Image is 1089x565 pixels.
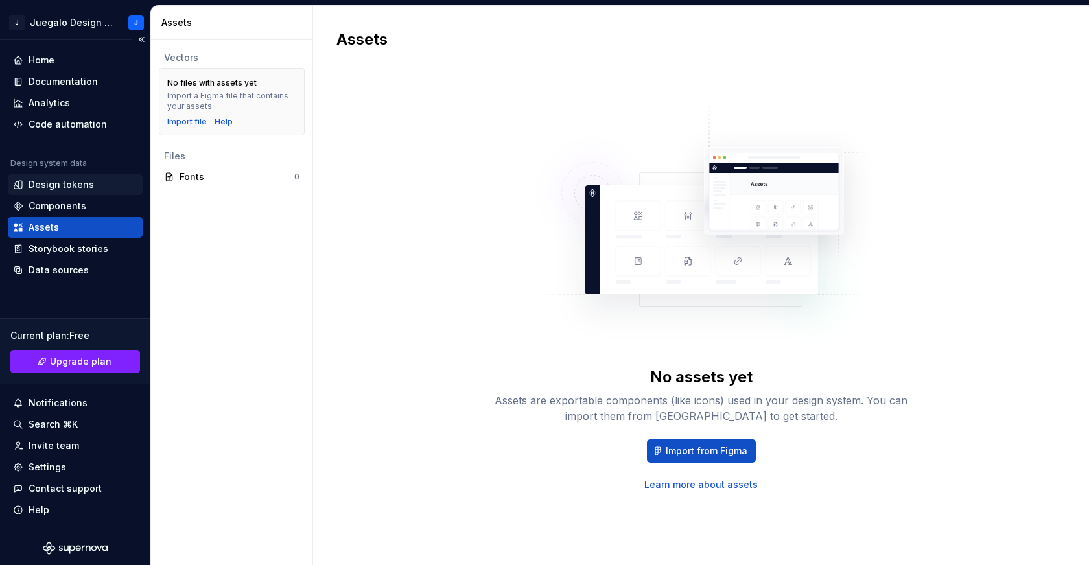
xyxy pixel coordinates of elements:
[167,117,207,127] button: Import file
[167,78,257,88] div: No files with assets yet
[29,242,108,255] div: Storybook stories
[29,397,88,409] div: Notifications
[666,444,747,457] span: Import from Figma
[43,542,108,555] svg: Supernova Logo
[29,439,79,452] div: Invite team
[134,17,138,28] div: J
[29,264,89,277] div: Data sources
[8,414,143,435] button: Search ⌘K
[29,221,59,234] div: Assets
[29,200,86,213] div: Components
[29,118,107,131] div: Code automation
[159,167,305,187] a: Fonts0
[8,174,143,195] a: Design tokens
[180,170,294,183] div: Fonts
[164,150,299,163] div: Files
[29,75,98,88] div: Documentation
[167,91,296,111] div: Import a Figma file that contains your assets.
[132,30,150,49] button: Collapse sidebar
[29,482,102,495] div: Contact support
[494,393,909,424] div: Assets are exportable components (like icons) used in your design system. You can import them fro...
[8,435,143,456] a: Invite team
[10,329,140,342] div: Current plan : Free
[9,15,25,30] div: J
[10,350,140,373] a: Upgrade plan
[336,29,1050,50] h2: Assets
[8,393,143,413] button: Notifications
[8,50,143,71] a: Home
[8,71,143,92] a: Documentation
[215,117,233,127] a: Help
[164,51,299,64] div: Vectors
[161,16,307,29] div: Assets
[29,97,70,110] div: Analytics
[644,478,758,491] a: Learn more about assets
[8,114,143,135] a: Code automation
[8,500,143,520] button: Help
[29,178,94,191] div: Design tokens
[294,172,299,182] div: 0
[29,503,49,516] div: Help
[3,8,148,36] button: JJuegalo Design SystemJ
[50,355,111,368] span: Upgrade plan
[29,54,54,67] div: Home
[30,16,113,29] div: Juegalo Design System
[8,260,143,281] a: Data sources
[647,439,756,463] button: Import from Figma
[8,93,143,113] a: Analytics
[10,158,87,168] div: Design system data
[8,457,143,478] a: Settings
[8,478,143,499] button: Contact support
[650,367,753,387] div: No assets yet
[8,217,143,238] a: Assets
[8,196,143,216] a: Components
[8,238,143,259] a: Storybook stories
[29,418,78,431] div: Search ⌘K
[29,461,66,474] div: Settings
